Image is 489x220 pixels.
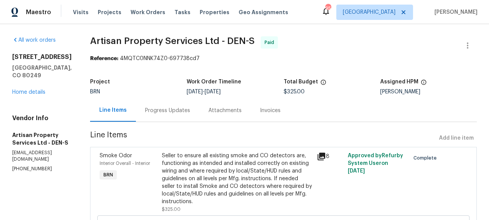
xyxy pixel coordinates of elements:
[12,166,72,172] p: [PHONE_NUMBER]
[145,107,190,114] div: Progress Updates
[131,8,165,16] span: Work Orders
[431,8,478,16] span: [PERSON_NAME]
[205,89,221,95] span: [DATE]
[12,90,45,95] a: Home details
[325,5,331,12] div: 95
[98,8,121,16] span: Projects
[90,55,477,62] div: 4MQTC0NNK74Z0-697738cd7
[343,8,395,16] span: [GEOGRAPHIC_DATA]
[348,168,365,174] span: [DATE]
[284,89,305,95] span: $325.00
[26,8,51,16] span: Maestro
[317,152,343,161] div: 8
[200,8,229,16] span: Properties
[208,107,242,114] div: Attachments
[90,131,436,145] span: Line Items
[73,8,89,16] span: Visits
[348,153,403,174] span: Approved by Refurby System User on
[187,79,241,85] h5: Work Order Timeline
[100,171,116,179] span: BRN
[99,106,127,114] div: Line Items
[380,79,418,85] h5: Assigned HPM
[320,79,326,89] span: The total cost of line items that have been proposed by Opendoor. This sum includes line items th...
[12,64,72,79] h5: [GEOGRAPHIC_DATA], CO 80249
[12,53,72,61] h2: [STREET_ADDRESS]
[380,89,477,95] div: [PERSON_NAME]
[100,153,132,158] span: Smoke Odor
[174,10,190,15] span: Tasks
[162,207,181,212] span: $325.00
[90,89,100,95] span: BRN
[12,131,72,147] h5: Artisan Property Services Ltd - DEN-S
[413,154,440,162] span: Complete
[90,56,118,61] b: Reference:
[265,39,277,46] span: Paid
[187,89,221,95] span: -
[162,152,312,205] div: Seller to ensure all existing smoke and CO detectors are, functioning as intended and installed c...
[260,107,281,114] div: Invoices
[12,150,72,163] p: [EMAIL_ADDRESS][DOMAIN_NAME]
[239,8,288,16] span: Geo Assignments
[187,89,203,95] span: [DATE]
[284,79,318,85] h5: Total Budget
[12,114,72,122] h4: Vendor Info
[100,161,150,166] span: Interior Overall - Interior
[12,37,56,43] a: All work orders
[421,79,427,89] span: The hpm assigned to this work order.
[90,79,110,85] h5: Project
[90,36,255,46] span: Artisan Property Services Ltd - DEN-S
